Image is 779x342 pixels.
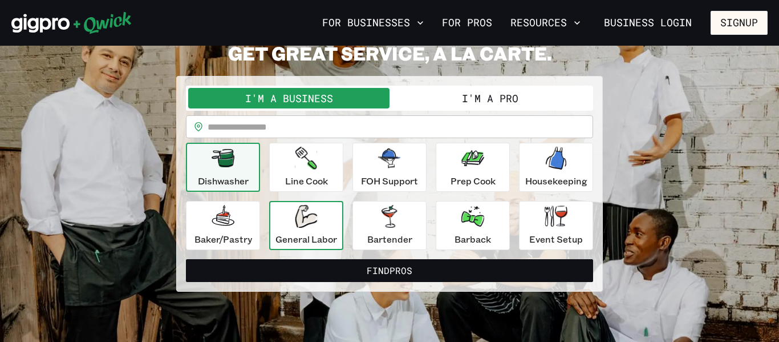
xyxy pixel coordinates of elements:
a: For Pros [437,13,497,33]
button: Barback [436,201,510,250]
button: Dishwasher [186,143,260,192]
button: Prep Cook [436,143,510,192]
button: FOH Support [352,143,427,192]
button: I'm a Business [188,88,389,108]
p: Dishwasher [198,174,249,188]
p: Line Cook [285,174,328,188]
p: General Labor [275,232,337,246]
p: Event Setup [529,232,583,246]
h2: GET GREAT SERVICE, A LA CARTE. [176,42,603,65]
button: FindPros [186,259,593,282]
button: For Businesses [318,13,428,33]
button: I'm a Pro [389,88,591,108]
a: Business Login [594,11,701,35]
button: Signup [711,11,768,35]
button: Event Setup [519,201,593,250]
p: FOH Support [361,174,418,188]
p: Barback [455,232,491,246]
button: Baker/Pastry [186,201,260,250]
p: Baker/Pastry [194,232,252,246]
button: General Labor [269,201,343,250]
p: Prep Cook [451,174,496,188]
button: Housekeeping [519,143,593,192]
p: Housekeeping [525,174,587,188]
p: Bartender [367,232,412,246]
button: Bartender [352,201,427,250]
button: Resources [506,13,585,33]
button: Line Cook [269,143,343,192]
